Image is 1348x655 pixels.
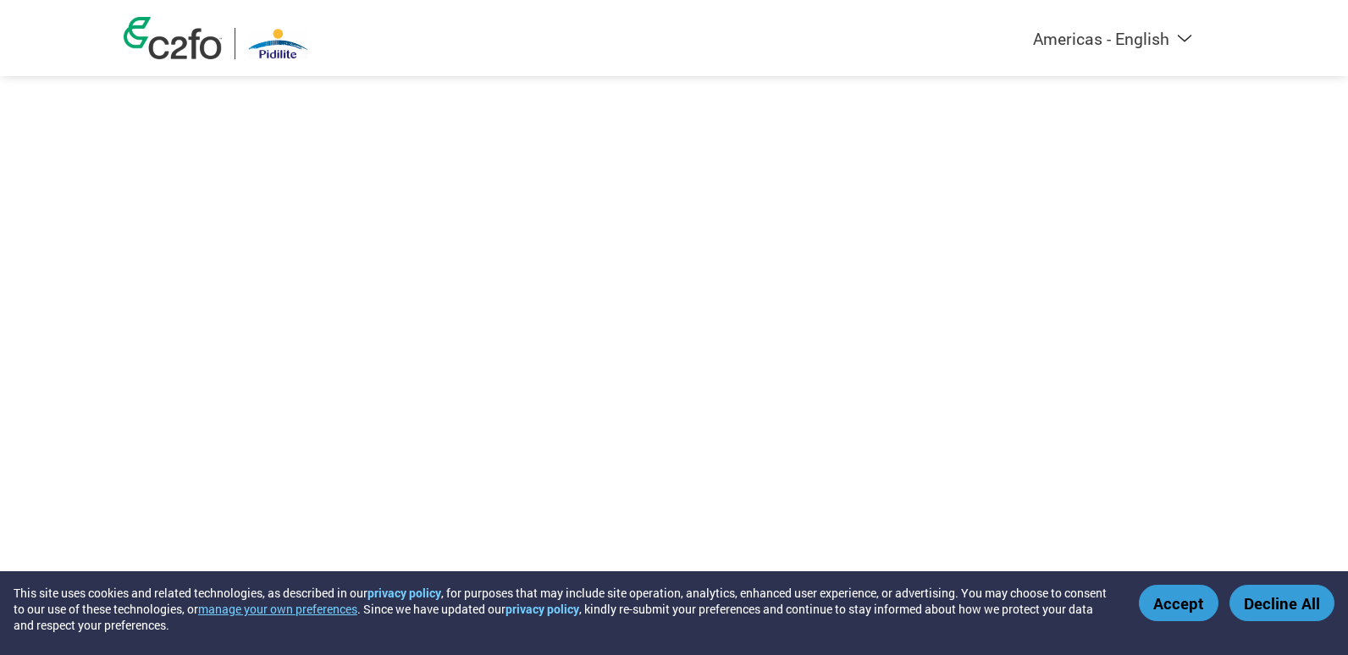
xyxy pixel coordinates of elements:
[198,601,357,617] button: manage your own preferences
[14,585,1114,633] div: This site uses cookies and related technologies, as described in our , for purposes that may incl...
[505,601,579,617] a: privacy policy
[124,17,222,59] img: c2fo logo
[1229,585,1334,621] button: Decline All
[367,585,441,601] a: privacy policy
[1139,585,1218,621] button: Accept
[248,28,307,59] img: Pidilite Industries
